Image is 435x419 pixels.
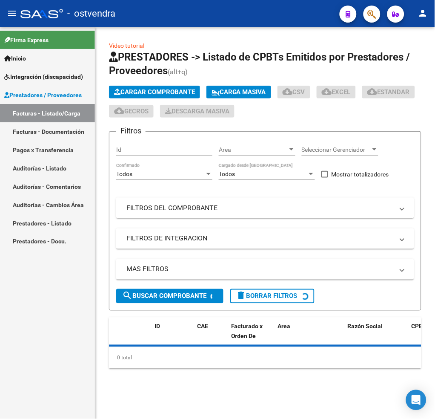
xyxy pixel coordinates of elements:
[367,88,410,96] span: Estandar
[283,87,293,97] mat-icon: cloud_download
[109,42,144,49] a: Video tutorial
[114,106,124,116] mat-icon: cloud_download
[283,88,305,96] span: CSV
[231,323,263,340] span: Facturado x Orden De
[116,259,414,280] mat-expansion-panel-header: MAS FILTROS
[165,107,229,115] span: Descarga Masiva
[230,289,315,303] button: Borrar Filtros
[126,203,394,213] mat-panel-title: FILTROS DEL COMPROBANTE
[116,125,146,137] h3: Filtros
[362,86,415,98] button: Estandar
[116,170,132,177] span: Todos
[126,265,394,274] mat-panel-title: MAS FILTROS
[4,54,26,63] span: Inicio
[122,291,132,301] mat-icon: search
[302,146,371,153] span: Seleccionar Gerenciador
[317,86,356,98] button: EXCEL
[126,234,394,243] mat-panel-title: FILTROS DE INTEGRACION
[212,88,266,96] span: Carga Masiva
[344,318,408,355] datatable-header-cell: Razón Social
[322,88,351,96] span: EXCEL
[160,105,235,118] button: Descarga Masiva
[67,4,115,23] span: - ostvendra
[219,170,235,177] span: Todos
[228,318,275,355] datatable-header-cell: Facturado x Orden De
[278,323,291,330] span: Area
[197,323,208,330] span: CAE
[168,68,188,76] span: (alt+q)
[275,318,332,355] datatable-header-cell: Area
[116,289,223,303] button: Buscar Comprobante
[278,86,310,98] button: CSV
[151,318,194,355] datatable-header-cell: ID
[4,90,82,100] span: Prestadores / Proveedores
[4,35,49,45] span: Firma Express
[418,8,428,18] mat-icon: person
[219,146,288,153] span: Area
[114,88,195,96] span: Cargar Comprobante
[155,323,160,330] span: ID
[116,198,414,218] mat-expansion-panel-header: FILTROS DEL COMPROBANTE
[236,292,298,300] span: Borrar Filtros
[109,347,421,369] div: 0 total
[109,51,410,77] span: PRESTADORES -> Listado de CPBTs Emitidos por Prestadores / Proveedores
[206,86,271,98] button: Carga Masiva
[4,72,83,81] span: Integración (discapacidad)
[332,169,389,179] span: Mostrar totalizadores
[122,292,206,300] span: Buscar Comprobante
[116,228,414,249] mat-expansion-panel-header: FILTROS DE INTEGRACION
[160,105,235,118] app-download-masive: Descarga masiva de comprobantes (adjuntos)
[194,318,228,355] datatable-header-cell: CAE
[406,390,426,410] div: Open Intercom Messenger
[7,8,17,18] mat-icon: menu
[367,87,378,97] mat-icon: cloud_download
[322,87,332,97] mat-icon: cloud_download
[348,323,383,330] span: Razón Social
[109,105,154,118] button: Gecros
[412,323,427,330] span: CPBT
[109,86,200,98] button: Cargar Comprobante
[236,291,246,301] mat-icon: delete
[114,107,149,115] span: Gecros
